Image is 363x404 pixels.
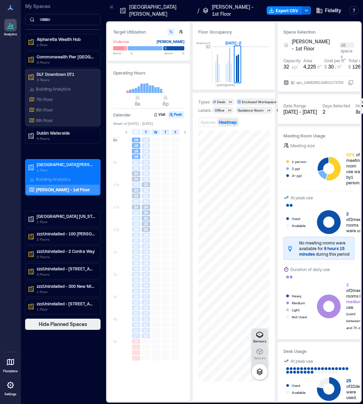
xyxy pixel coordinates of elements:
[348,80,354,85] button: IDspc_1468269134801273763
[346,378,351,383] span: 25
[253,339,266,343] p: Sensors
[154,129,157,135] span: W
[292,292,302,299] div: Heavy
[325,7,341,14] span: Fidelity
[225,83,235,87] text: [DATE]
[37,254,95,260] p: 0 Floors
[328,64,334,70] span: 30
[144,289,148,293] span: 13
[134,221,138,226] span: 18
[283,28,355,35] h3: Space Selection
[134,277,138,282] span: 13
[292,389,306,396] div: Available
[25,319,101,330] button: Hide Planned Spaces
[346,282,349,287] span: 2
[144,193,148,198] span: 21
[4,32,17,36] p: Analytics
[215,108,224,113] div: Office
[254,356,266,360] p: Spaces
[251,345,268,362] button: Spaces
[134,283,138,288] span: 12
[135,333,137,338] span: 7
[134,171,138,176] span: 24
[144,283,148,288] span: 14
[37,219,95,225] p: 1 Floor
[134,322,138,327] span: 10
[145,129,147,135] span: T
[134,289,138,293] span: 14
[134,249,138,254] span: 21
[113,51,133,55] span: Below %
[134,238,138,243] span: 15
[324,58,346,63] div: Cost per ft²
[144,322,148,327] span: 11
[134,154,138,159] span: 19
[324,64,327,69] span: $
[346,299,362,304] span: medium
[144,277,148,282] span: 16
[292,172,302,179] div: 3+ ppl
[37,136,95,141] p: 4 Floors
[153,111,168,118] button: Visit
[134,233,138,238] span: 16
[135,129,138,135] span: M
[292,38,336,52] button: [PERSON_NAME] - 1st Floor
[283,58,301,63] div: Capacity
[144,255,148,260] span: 18
[201,120,215,125] span: Spaces
[292,38,330,52] span: [PERSON_NAME] - 1st Floor
[37,42,95,48] p: 1 Floor
[134,317,138,321] span: 10
[292,299,305,306] div: Medium
[113,137,117,142] span: 8a
[283,109,317,115] span: [DATE] - [DATE]
[227,108,232,112] div: 20
[144,160,148,165] span: 16
[37,162,95,167] p: [GEOGRAPHIC_DATA][PERSON_NAME]
[292,382,300,389] div: Used
[198,7,199,14] p: /
[134,165,138,170] span: 22
[144,272,148,277] span: 17
[37,71,95,77] p: DLF Downtown DT1
[217,83,226,87] text: [DATE]
[251,328,268,345] button: Sensors
[314,5,343,16] button: Fidelity
[134,193,138,198] span: 23
[266,108,272,112] div: 18
[175,129,176,135] span: F
[37,301,95,306] p: zzzUninstalled - [STREET_ADDRESS][US_STATE]
[303,58,312,63] div: Area
[134,300,138,305] span: 16
[36,176,71,182] p: Building Analytics
[37,167,95,173] p: 1 Floor
[144,210,148,215] span: 25
[346,211,349,216] span: 2
[144,238,148,243] span: 17
[292,313,307,320] div: Not Used
[144,328,148,333] span: 11
[37,289,95,295] p: 1 Floor
[37,130,95,136] p: Dublin Waterside
[36,187,90,192] p: [PERSON_NAME] - 1st Floor
[134,199,138,204] span: 22
[134,255,138,260] span: 19
[134,149,138,154] span: 16
[144,244,148,249] span: 19
[164,129,166,135] span: T
[37,36,95,42] p: Alpharetta Wealth Hub
[290,357,313,364] div: At peak use
[290,142,315,149] div: Meeting size
[242,99,276,104] div: Enclosed Workspace
[144,182,148,187] span: 23
[113,249,117,254] span: 1p
[144,143,148,148] span: 12
[5,392,16,396] p: Settings
[291,79,295,86] span: ID
[144,165,148,170] span: 21
[113,205,119,210] span: 11a
[1,354,20,375] a: Floorplans
[144,294,148,299] span: 12
[144,227,148,232] span: 25
[283,63,289,70] span: 32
